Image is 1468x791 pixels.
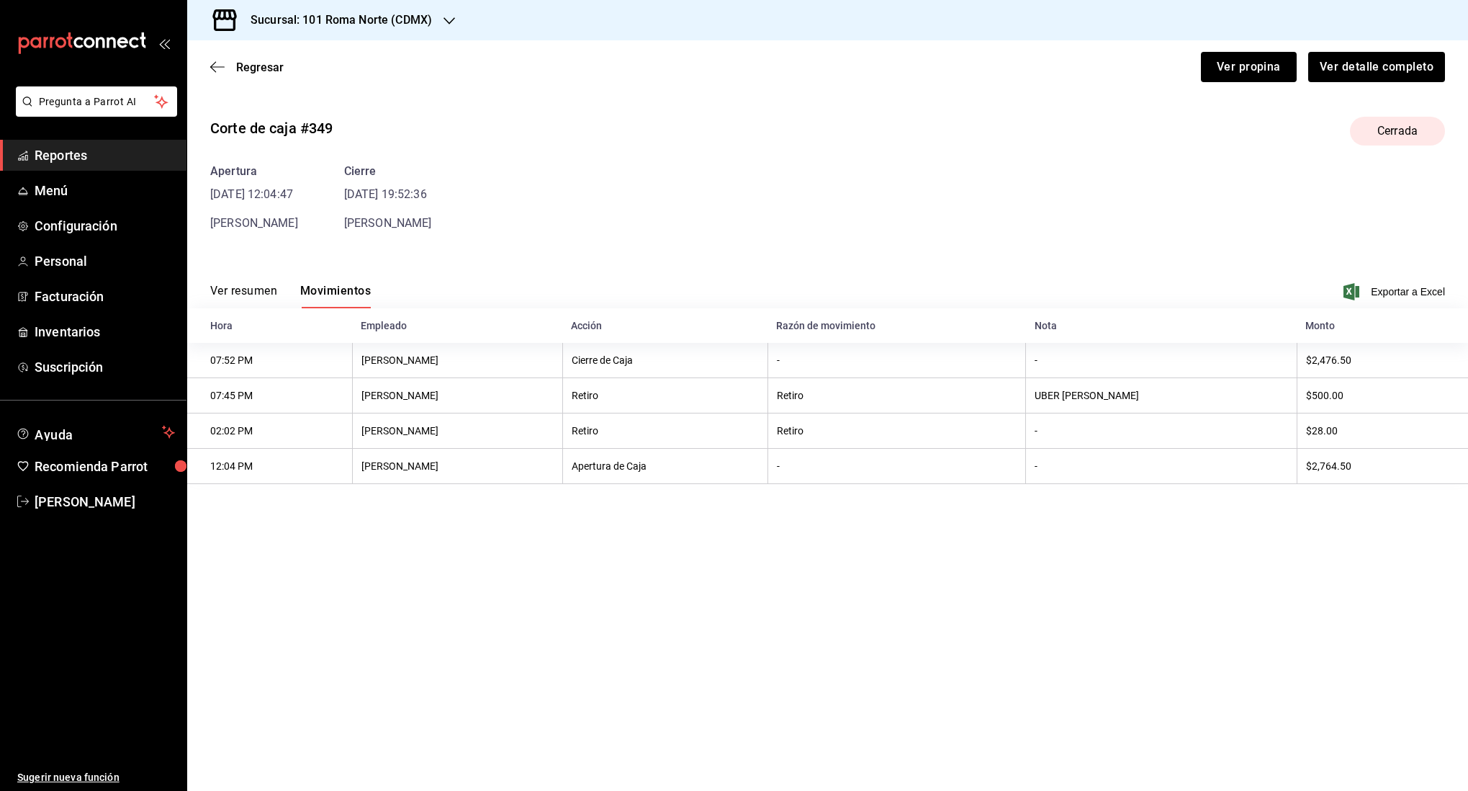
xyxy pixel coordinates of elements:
[35,424,156,441] span: Ayuda
[1297,343,1468,378] th: $2,476.50
[352,308,562,343] th: Empleado
[344,216,432,230] span: [PERSON_NAME]
[187,449,352,484] th: 12:04 PM
[187,378,352,414] th: 07:45 PM
[16,86,177,117] button: Pregunta a Parrot AI
[1026,308,1297,343] th: Nota
[1308,52,1445,82] button: Ver detalle completo
[562,343,767,378] th: Cierre de Caja
[1297,449,1468,484] th: $2,764.50
[352,343,562,378] th: [PERSON_NAME]
[10,104,177,120] a: Pregunta a Parrot AI
[1297,414,1468,449] th: $28.00
[1026,449,1297,484] th: -
[187,308,352,343] th: Hora
[210,216,298,230] span: [PERSON_NAME]
[767,449,1025,484] th: -
[210,163,298,180] div: Apertura
[344,163,432,180] div: Cierre
[236,61,284,74] span: Regresar
[767,414,1025,449] th: Retiro
[352,378,562,414] th: [PERSON_NAME]
[1026,378,1297,414] th: UBER [PERSON_NAME]
[1026,414,1297,449] th: -
[1346,283,1445,300] button: Exportar a Excel
[210,117,333,139] div: Corte de caja #349
[1369,122,1426,140] span: Cerrada
[767,378,1025,414] th: Retiro
[344,186,432,203] time: [DATE] 19:52:36
[35,146,175,165] span: Reportes
[562,414,767,449] th: Retiro
[1297,308,1468,343] th: Monto
[17,770,175,785] span: Sugerir nueva función
[35,492,175,511] span: [PERSON_NAME]
[1297,378,1468,414] th: $500.00
[562,308,767,343] th: Acción
[35,457,175,476] span: Recomienda Parrot
[352,449,562,484] th: [PERSON_NAME]
[300,284,371,308] button: Movimientos
[158,37,170,49] button: open_drawer_menu
[187,414,352,449] th: 02:02 PM
[767,308,1025,343] th: Razón de movimiento
[35,216,175,236] span: Configuración
[1201,52,1297,82] button: Ver propina
[35,181,175,200] span: Menú
[239,12,432,29] h3: Sucursal: 101 Roma Norte (CDMX)
[352,414,562,449] th: [PERSON_NAME]
[35,251,175,271] span: Personal
[35,322,175,341] span: Inventarios
[187,343,352,378] th: 07:52 PM
[210,61,284,74] button: Regresar
[562,449,767,484] th: Apertura de Caja
[210,186,298,203] time: [DATE] 12:04:47
[35,357,175,377] span: Suscripción
[210,284,371,308] div: navigation tabs
[1026,343,1297,378] th: -
[562,378,767,414] th: Retiro
[210,284,277,308] button: Ver resumen
[39,94,155,110] span: Pregunta a Parrot AI
[35,287,175,306] span: Facturación
[767,343,1025,378] th: -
